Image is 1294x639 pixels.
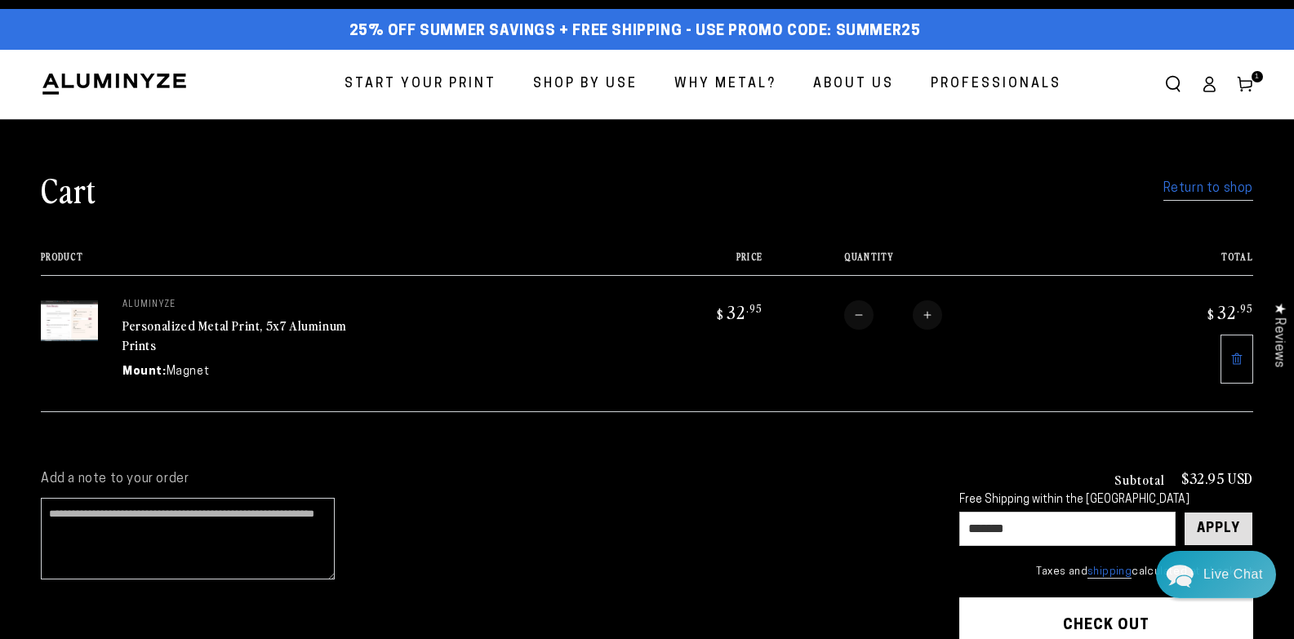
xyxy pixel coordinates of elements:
span: Start Your Print [345,73,496,96]
dd: Magnet [167,363,210,380]
th: Quantity [763,251,1112,275]
a: Why Metal? [662,63,789,106]
h1: Cart [41,168,96,211]
span: $ [717,306,724,322]
bdi: 32 [1205,300,1253,323]
sup: .95 [1237,301,1253,315]
a: About Us [801,63,906,106]
p: aluminyze [122,300,367,310]
a: Remove 5"x7" Rectangle White Glossy Aluminyzed Photo [1221,335,1253,384]
summary: Search our site [1155,66,1191,102]
sup: .95 [746,301,763,315]
th: Price [621,251,763,275]
bdi: 32 [714,300,763,323]
h3: Subtotal [1114,473,1165,486]
img: 5"x7" Rectangle White Glossy Aluminyzed Photo [41,300,98,341]
div: Contact Us Directly [1203,551,1263,598]
th: Product [41,251,621,275]
img: Aluminyze [41,72,188,96]
a: Professionals [918,63,1074,106]
span: Professionals [931,73,1061,96]
a: Return to shop [1163,177,1253,201]
a: Shop By Use [521,63,650,106]
span: 1 [1255,71,1260,82]
label: Add a note to your order [41,471,927,488]
div: Click to open Judge.me floating reviews tab [1263,290,1294,380]
small: Taxes and calculated at checkout [959,564,1253,580]
span: Why Metal? [674,73,776,96]
a: Start Your Print [332,63,509,106]
span: $ [1207,306,1215,322]
span: About Us [813,73,894,96]
p: $32.95 USD [1181,471,1253,486]
a: shipping [1087,566,1132,579]
th: Total [1112,251,1253,275]
div: Apply [1197,513,1240,545]
span: Shop By Use [533,73,638,96]
div: Chat widget toggle [1156,551,1276,598]
a: Personalized Metal Print, 5x7 Aluminum Prints [122,316,347,355]
span: 25% off Summer Savings + Free Shipping - Use Promo Code: SUMMER25 [349,23,921,41]
input: Quantity for Personalized Metal Print, 5x7 Aluminum Prints [874,300,913,330]
div: Free Shipping within the [GEOGRAPHIC_DATA] [959,494,1253,508]
dt: Mount: [122,363,167,380]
